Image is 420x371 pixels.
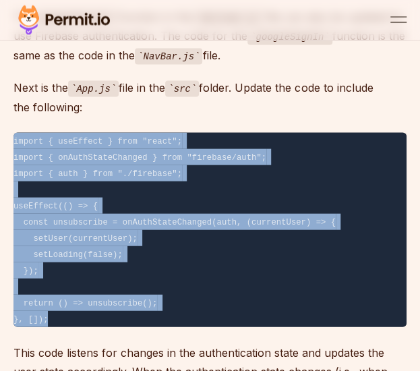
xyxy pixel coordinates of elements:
[13,78,407,117] p: Next is the file in the folder. Update the code to include the following:
[390,12,407,28] button: open menu
[13,137,336,324] code: import { useEffect } from "react"; import { onAuthStateChanged } from "firebase/auth"; import { a...
[68,81,119,97] code: App.js
[165,81,199,97] code: src
[13,3,115,38] img: Permit logo
[135,49,202,65] code: NavBar.js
